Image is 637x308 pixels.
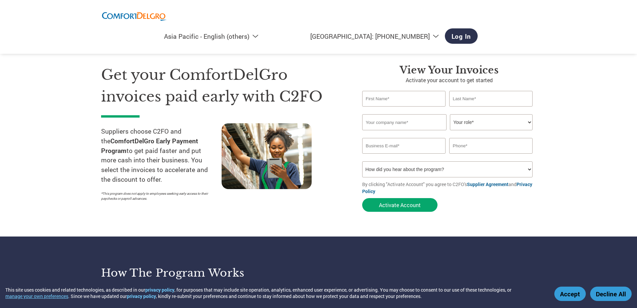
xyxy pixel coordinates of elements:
[445,28,478,44] a: Log In
[449,154,533,159] div: Inavlid Phone Number
[467,181,508,187] a: Supplier Agreement
[101,191,215,201] p: *This program does not apply to employees seeking early access to their paychecks or payroll adva...
[449,91,533,107] input: Last Name*
[362,198,437,212] button: Activate Account
[101,7,168,25] img: ComfortDelGro
[362,91,446,107] input: First Name*
[101,127,222,184] p: Suppliers choose C2FO and the to get paid faster and put more cash into their business. You selec...
[362,107,446,112] div: Invalid first name or first name is too long
[101,137,198,155] strong: ComfortDelGro Early Payment Program
[362,76,536,84] p: Activate your account to get started
[145,287,174,293] a: privacy policy
[362,131,533,135] div: Invalid company name or company name is too long
[362,181,536,195] p: By clicking "Activate Account" you agree to C2FO's and
[362,154,446,159] div: Inavlid Email Address
[362,64,536,76] h3: View your invoices
[362,138,446,154] input: Invalid Email format
[5,287,545,299] div: This site uses cookies and related technologies, as described in our , for purposes that may incl...
[362,114,447,130] input: Your company name*
[449,107,533,112] div: Invalid last name or last name is too long
[127,293,156,299] a: privacy policy
[101,266,310,280] h3: How the program works
[449,138,533,154] input: Phone*
[450,114,533,130] select: Title/Role
[101,64,342,107] h1: Get your ComfortDelGro invoices paid early with C2FO
[590,287,632,301] button: Decline All
[222,123,312,189] img: supply chain worker
[362,181,532,194] a: Privacy Policy
[554,287,586,301] button: Accept
[5,293,68,299] button: manage your own preferences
